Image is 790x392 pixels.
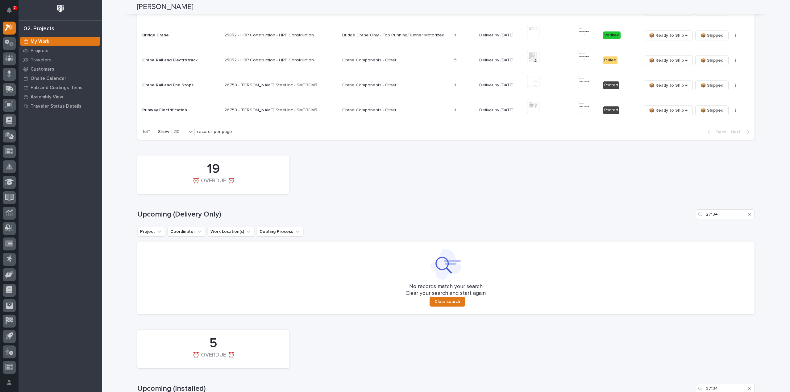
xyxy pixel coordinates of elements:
span: 📦 Shipped [701,32,723,39]
div: Verified [603,31,621,39]
button: 📦 Ready to Ship → [644,31,693,40]
button: Back [702,129,728,135]
button: Project [137,227,165,237]
div: Printed [603,81,619,89]
span: 📦 Ready to Ship → [649,57,688,64]
button: 📦 Shipped [695,105,729,115]
button: 📦 Ready to Ship → [644,105,693,115]
button: 📦 Shipped [695,80,729,90]
p: Traveler Status Details [31,104,81,109]
p: Clear your search and start again. [405,290,487,297]
p: Crane Components - Other [342,108,449,113]
div: 30 [172,129,187,135]
span: 📦 Shipped [701,107,723,114]
p: 25852 - HRP Construction - HRP Construction [224,58,332,63]
span: 📦 Ready to Ship → [649,82,688,89]
p: Runway Electrification [142,106,188,113]
button: Coating Process [257,227,303,237]
div: ⏰ OVERDUE ⏰ [148,352,279,365]
tr: Crane Rail and ElectrotrackCrane Rail and Electrotrack 25852 - HRP Construction - HRP Constructio... [137,48,755,73]
p: Deliver by [DATE] [479,108,522,113]
p: 1 [454,31,457,38]
button: Coordinator [168,227,205,237]
div: Notifications7 [8,7,16,17]
a: Onsite Calendar [19,74,102,83]
p: 1 [454,81,457,88]
a: Traveler Status Details [19,101,102,111]
div: ⏰ OVERDUE ⏰ [148,178,279,191]
p: Travelers [31,57,52,63]
span: Clear search [434,299,460,304]
p: Crane Rail and End Stops [142,81,195,88]
p: No records match your search [145,283,747,290]
span: Next [731,129,744,135]
div: Printed [603,106,619,114]
p: Crane Components - Other [342,58,449,63]
button: 📦 Shipped [695,31,729,40]
a: My Work [19,37,102,46]
p: Crane Rail and Electrotrack [142,56,199,63]
tr: Bridge CraneBridge Crane 25852 - HRP Construction - HRP ConstructionBridge Crane Only - Top Runni... [137,23,755,48]
p: 5 [454,56,458,63]
a: Assembly View [19,92,102,101]
button: Notifications [3,4,16,17]
p: Show [158,129,169,134]
p: Deliver by [DATE] [479,33,522,38]
p: 26758 - [PERSON_NAME] Steel Inc - SMTRGM5 [224,108,332,113]
p: 26758 - [PERSON_NAME] Steel Inc - SMTRGM5 [224,83,332,88]
div: 5 [148,336,279,351]
p: Projects [31,48,48,54]
tr: Runway ElectrificationRunway Electrification 26758 - [PERSON_NAME] Steel Inc - SMTRGM5Crane Compo... [137,98,755,123]
p: records per page [197,129,232,134]
p: Fab and Coatings Items [31,85,82,91]
a: Projects [19,46,102,55]
button: 📦 Ready to Ship → [644,56,693,65]
a: Travelers [19,55,102,64]
h1: Upcoming (Delivery Only) [137,210,693,219]
p: 1 of 1 [137,124,156,139]
button: 📦 Ready to Ship → [644,80,693,90]
p: Crane Components - Other [342,83,449,88]
p: 1 [454,106,457,113]
p: Customers [31,67,54,72]
span: 📦 Shipped [701,82,723,89]
div: 02. Projects [23,26,54,32]
div: Pulled [603,56,617,64]
div: 19 [148,161,279,177]
a: Fab and Coatings Items [19,83,102,92]
p: 7 [14,6,16,10]
span: Back [713,129,726,135]
h2: [PERSON_NAME] [137,2,193,11]
p: Bridge Crane [142,31,170,38]
img: Workspace Logo [55,3,66,14]
p: Bridge Crane Only - Top Running/Runner Motorized [342,33,449,38]
input: Search [696,209,755,219]
p: Deliver by [DATE] [479,58,522,63]
a: Customers [19,64,102,74]
p: Assembly View [31,94,63,100]
span: 📦 Ready to Ship → [649,32,688,39]
tr: Crane Rail and End StopsCrane Rail and End Stops 26758 - [PERSON_NAME] Steel Inc - SMTRGM5Crane C... [137,73,755,98]
button: Next [728,129,755,135]
p: Deliver by [DATE] [479,83,522,88]
span: 📦 Shipped [701,57,723,64]
button: Work Location(s) [208,227,254,237]
p: Onsite Calendar [31,76,66,81]
p: 25852 - HRP Construction - HRP Construction [224,33,332,38]
button: Clear search [430,297,465,307]
span: 📦 Ready to Ship → [649,107,688,114]
button: 📦 Shipped [695,56,729,65]
p: My Work [31,39,49,44]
